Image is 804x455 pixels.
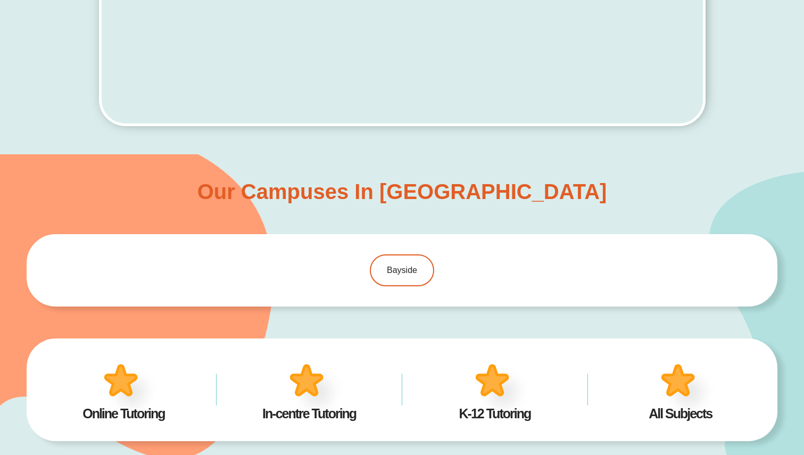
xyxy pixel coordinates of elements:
h4: Online Tutoring [47,407,200,420]
h4: K-12 Tutoring [418,407,571,420]
h4: All Subjects [604,407,757,420]
iframe: Chat Widget [751,404,804,455]
a: Bayside [370,254,434,286]
span: Bayside [387,266,417,275]
h4: In-centre Tutoring [233,407,386,420]
h3: Our Campuses in [GEOGRAPHIC_DATA] [197,181,607,202]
